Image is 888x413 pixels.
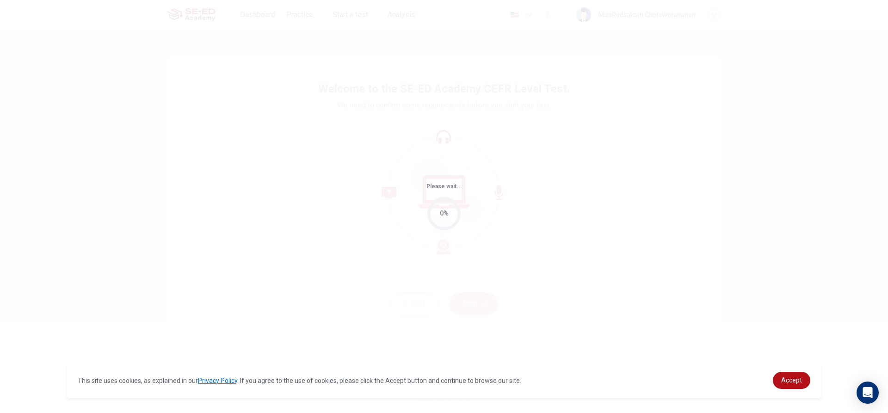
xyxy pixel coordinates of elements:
span: Accept [781,376,802,384]
div: 0% [440,208,449,219]
span: This site uses cookies, as explained in our . If you agree to the use of cookies, please click th... [78,377,521,384]
a: dismiss cookie message [773,372,810,389]
div: cookieconsent [67,363,821,398]
div: Open Intercom Messenger [857,382,879,404]
a: Privacy Policy [198,377,237,384]
span: Please wait... [426,183,462,190]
